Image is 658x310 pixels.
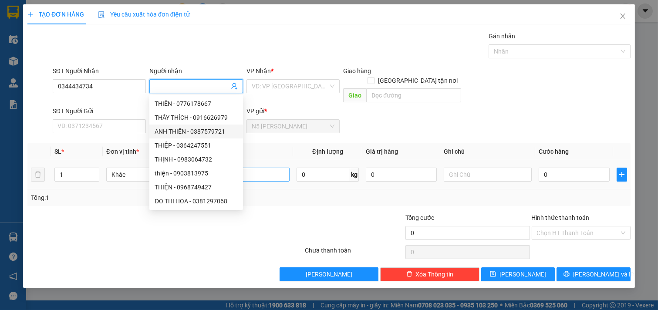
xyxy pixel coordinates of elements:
div: THẦY THÍCH - 0916626979 [149,111,243,125]
span: Giá trị hàng [366,148,398,155]
span: delete [406,271,412,278]
div: THIỆP - 0364247551 [155,141,238,150]
input: Dọc đường [366,88,461,102]
span: Tổng cước [405,214,434,221]
div: THIỆN - 0968749427 [149,180,243,194]
button: delete [31,168,45,182]
button: deleteXóa Thông tin [380,267,479,281]
span: Cước hàng [539,148,569,155]
b: [DOMAIN_NAME] [73,33,120,40]
button: save[PERSON_NAME] [481,267,555,281]
div: THIỆP - 0364247551 [149,138,243,152]
span: VP Nhận [246,67,271,74]
div: thiện - 0903813975 [155,168,238,178]
button: [PERSON_NAME] [280,267,379,281]
span: close [619,13,626,20]
div: ĐO THI HOA - 0381297068 [155,196,238,206]
input: VD: Bàn, Ghế [202,168,290,182]
div: THIÊN - 0776178667 [149,97,243,111]
span: N5 Phan Rang [252,120,335,133]
div: THỊNH - 0983064732 [155,155,238,164]
span: Đơn vị tính [106,148,139,155]
span: [PERSON_NAME] [306,270,352,279]
span: plus [27,11,34,17]
span: [PERSON_NAME] và In [573,270,634,279]
label: Hình thức thanh toán [532,214,590,221]
div: VP gửi [246,106,340,116]
div: ĐO THI HOA - 0381297068 [149,194,243,208]
span: SL [54,148,61,155]
div: THỊNH - 0983064732 [149,152,243,166]
div: Chưa thanh toán [304,246,405,261]
button: Close [611,4,635,29]
img: icon [98,11,105,18]
span: user-add [231,83,238,90]
span: Giao hàng [343,67,371,74]
span: Định lượng [312,148,343,155]
div: Tổng: 1 [31,193,254,202]
span: save [490,271,496,278]
span: Yêu cầu xuất hóa đơn điện tử [98,11,190,18]
th: Ghi chú [440,143,536,160]
div: THIÊN - 0776178667 [155,99,238,108]
span: TẠO ĐƠN HÀNG [27,11,84,18]
div: ANH THIÊN - 0387579721 [149,125,243,138]
span: Khác [111,168,189,181]
span: Giao [343,88,366,102]
label: Gán nhãn [489,33,515,40]
span: [GEOGRAPHIC_DATA] tận nơi [375,76,461,85]
button: plus [617,168,627,182]
img: logo.jpg [94,11,115,32]
input: Ghi Chú [444,168,532,182]
div: Người nhận [149,66,243,76]
button: printer[PERSON_NAME] và In [557,267,631,281]
div: THIỆN - 0968749427 [155,182,238,192]
div: ANH THIÊN - 0387579721 [155,127,238,136]
div: SĐT Người Nhận [53,66,146,76]
div: thiện - 0903813975 [149,166,243,180]
span: Xóa Thông tin [416,270,454,279]
span: plus [617,171,627,178]
span: printer [564,271,570,278]
b: Gửi khách hàng [54,13,86,54]
b: Xe Đăng Nhân [11,56,38,97]
input: 0 [366,168,437,182]
span: kg [350,168,359,182]
li: (c) 2017 [73,41,120,52]
div: SĐT Người Gửi [53,106,146,116]
div: THẦY THÍCH - 0916626979 [155,113,238,122]
span: [PERSON_NAME] [499,270,546,279]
